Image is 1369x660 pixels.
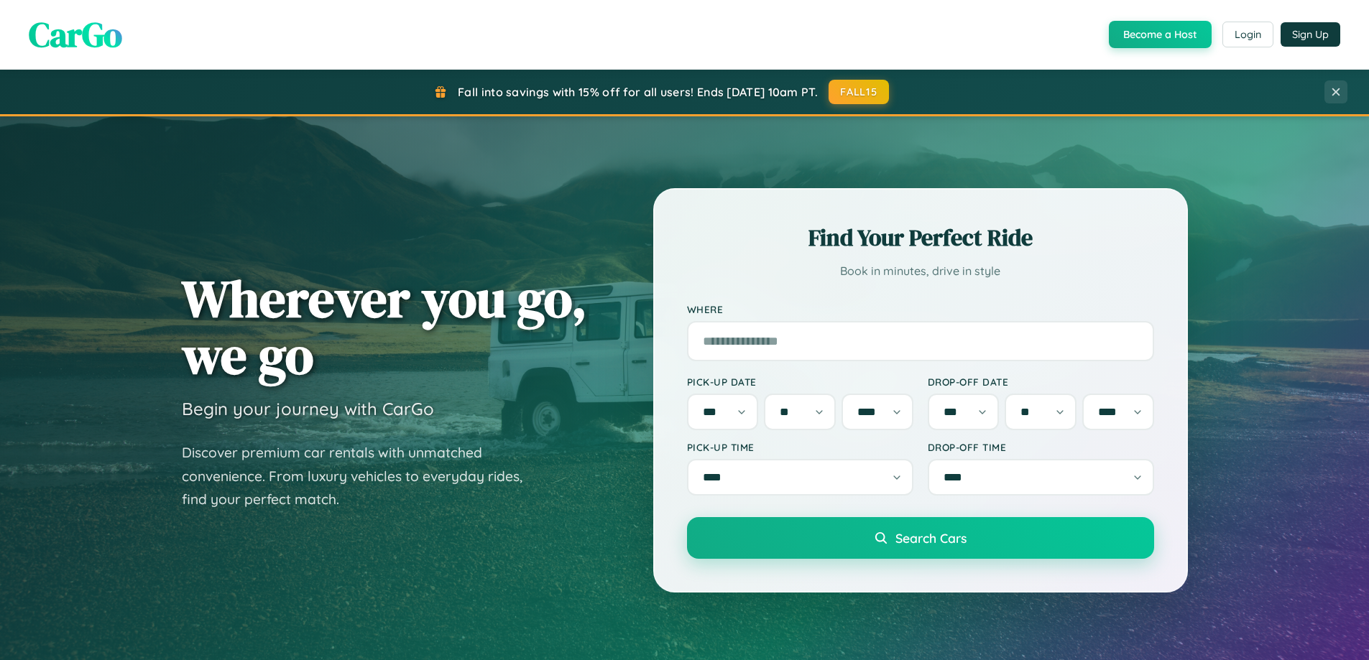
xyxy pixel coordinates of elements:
h1: Wherever you go, we go [182,270,587,384]
button: Search Cars [687,517,1154,559]
button: Sign Up [1281,22,1340,47]
label: Pick-up Time [687,441,913,453]
span: CarGo [29,11,122,58]
h3: Begin your journey with CarGo [182,398,434,419]
label: Where [687,303,1154,315]
button: Become a Host [1109,21,1212,48]
span: Search Cars [895,530,967,546]
h2: Find Your Perfect Ride [687,222,1154,254]
button: Login [1222,22,1273,47]
p: Book in minutes, drive in style [687,261,1154,282]
span: Fall into savings with 15% off for all users! Ends [DATE] 10am PT. [458,85,818,99]
label: Drop-off Time [928,441,1154,453]
button: FALL15 [829,80,889,104]
p: Discover premium car rentals with unmatched convenience. From luxury vehicles to everyday rides, ... [182,441,541,511]
label: Pick-up Date [687,376,913,388]
label: Drop-off Date [928,376,1154,388]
